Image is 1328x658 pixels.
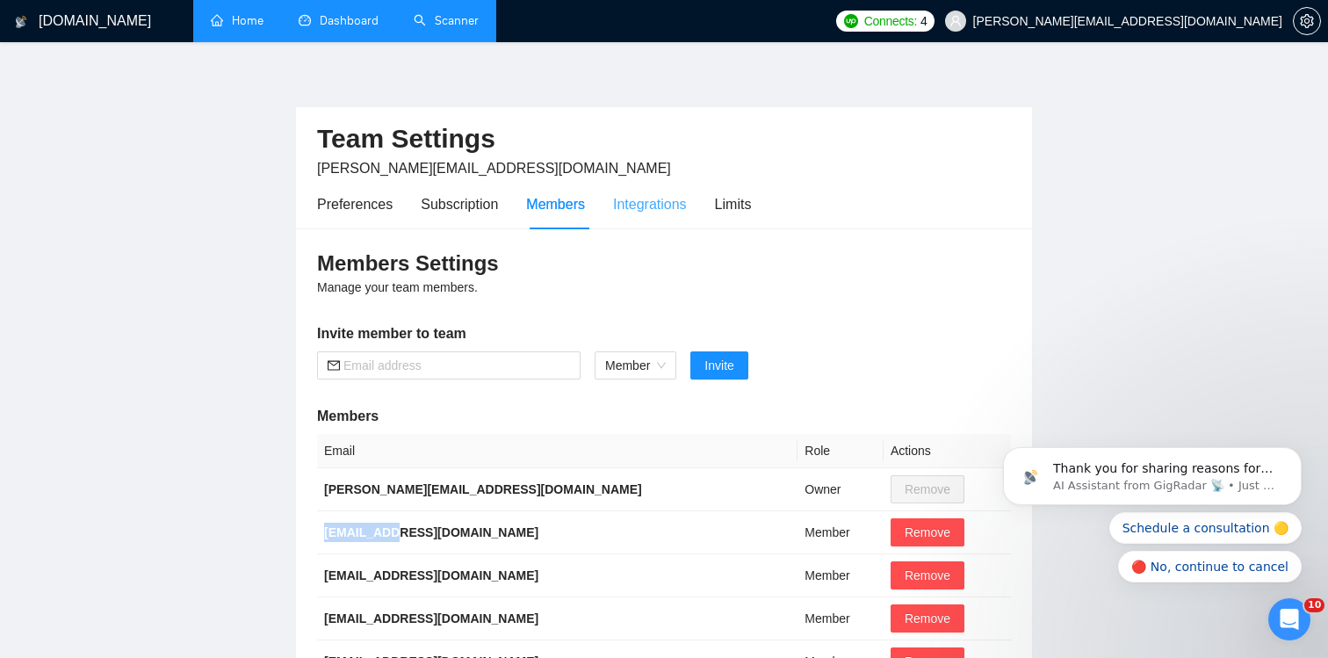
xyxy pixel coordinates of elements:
[613,193,687,215] div: Integrations
[891,518,964,546] button: Remove
[328,359,340,372] span: mail
[136,487,328,522] button: Schedule a consultation 🟡
[343,356,570,375] input: Email address
[14,105,337,157] div: harrison@uscale.co.uk says…
[28,236,274,271] div: We think we can fix any problem together. 🙌
[715,193,752,215] div: Limits
[211,13,263,28] a: homeHome
[1304,598,1324,612] span: 10
[421,193,498,215] div: Subscription
[317,193,393,215] div: Preferences
[690,351,747,380] button: Invite
[798,434,884,468] th: Role
[145,531,328,566] button: 🔴 No, continue to cancel
[414,13,479,28] a: searchScanner
[1293,7,1321,35] button: setting
[891,604,964,633] button: Remove
[28,280,274,366] div: That’s why we offer a personalized consultation -
[905,609,950,628] span: Remove
[317,406,1011,427] h5: Members
[324,568,538,582] b: [EMAIL_ADDRESS][DOMAIN_NAME]
[324,525,538,539] b: [EMAIL_ADDRESS][DOMAIN_NAME]
[28,168,274,202] div: Thank you for sharing reasons for canceling your subscription. 🙌🏻
[28,211,274,228] div: ​
[526,193,585,215] div: Members
[324,482,642,496] b: [PERSON_NAME][EMAIL_ADDRESS][DOMAIN_NAME]
[14,157,337,475] div: AI Assistant from GigRadar 📡 says…
[317,434,798,468] th: Email
[1294,14,1320,28] span: setting
[317,161,671,176] span: [PERSON_NAME][EMAIL_ADDRESS][DOMAIN_NAME]
[317,121,1011,157] h2: Team Settings
[317,249,1011,278] h3: Members Settings
[949,15,962,27] span: user
[977,421,1328,611] iframe: Intercom notifications message
[704,356,733,375] span: Invite
[234,105,337,143] div: Dont want it
[317,280,478,294] span: Manage your team members.
[324,611,538,625] b: [EMAIL_ADDRESS][DOMAIN_NAME]
[891,561,964,589] button: Remove
[248,115,323,133] div: Dont want it
[308,12,340,44] div: Close
[299,13,379,28] a: dashboardDashboard
[798,468,884,511] td: Owner
[28,375,274,444] div: Just choose an option below to continue and pick a time that works best for you:
[15,8,27,36] img: logo
[605,352,666,379] span: Member
[864,11,917,31] span: Connects:
[50,15,78,43] img: Profile image for AI Assistant from GigRadar 📡
[85,34,219,52] p: The team can also help
[905,523,950,542] span: Remove
[844,14,858,28] img: upwork-logo.png
[317,323,1011,344] h5: Invite member to team
[798,554,884,597] td: Member
[884,434,1011,468] th: Actions
[28,315,255,364] b: to analyze your case and give you clear, actionable steps to improve it. 👣
[85,7,273,34] h1: AI Assistant from GigRadar 📡
[798,511,884,554] td: Member
[11,12,45,46] button: go back
[1268,598,1310,640] iframe: To enrich screen reader interactions, please activate Accessibility in Grammarly extension settings
[14,157,288,454] div: Thank you for sharing reasons for canceling your subscription. 🙌🏻​We think we can fix any problem...
[275,12,308,46] button: Home
[1293,14,1321,28] a: setting
[920,11,927,31] span: 4
[798,597,884,640] td: Member
[905,566,950,585] span: Remove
